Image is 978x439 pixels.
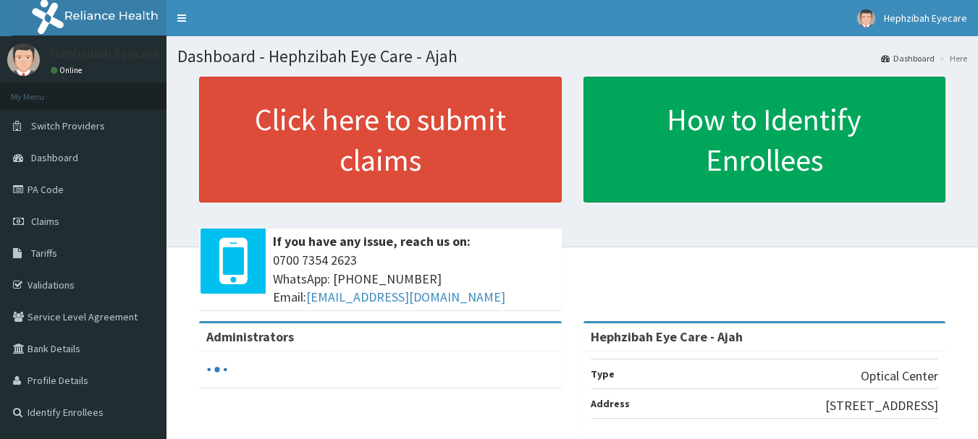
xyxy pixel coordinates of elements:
p: [STREET_ADDRESS] [825,396,938,415]
span: Dashboard [31,151,78,164]
a: Click here to submit claims [199,77,562,203]
b: Address [591,397,630,410]
span: 0700 7354 2623 WhatsApp: [PHONE_NUMBER] Email: [273,251,555,307]
a: [EMAIL_ADDRESS][DOMAIN_NAME] [306,289,505,305]
h1: Dashboard - Hephzibah Eye Care - Ajah [177,47,967,66]
p: Hephzibah Eyecare [51,47,159,60]
b: If you have any issue, reach us on: [273,233,471,250]
a: Dashboard [881,52,935,64]
img: User Image [857,9,875,27]
strong: Hephzibah Eye Care - Ajah [591,328,743,345]
b: Administrators [206,328,294,345]
img: User Image [7,43,40,76]
span: Claims [31,215,59,228]
a: Online [51,65,85,75]
span: Tariffs [31,247,57,260]
p: Optical Center [861,367,938,385]
b: Type [591,367,615,380]
a: How to Identify Enrollees [583,77,946,203]
span: Switch Providers [31,119,105,132]
li: Here [936,52,967,64]
span: Hephzibah Eyecare [884,12,967,25]
svg: audio-loading [206,359,228,380]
